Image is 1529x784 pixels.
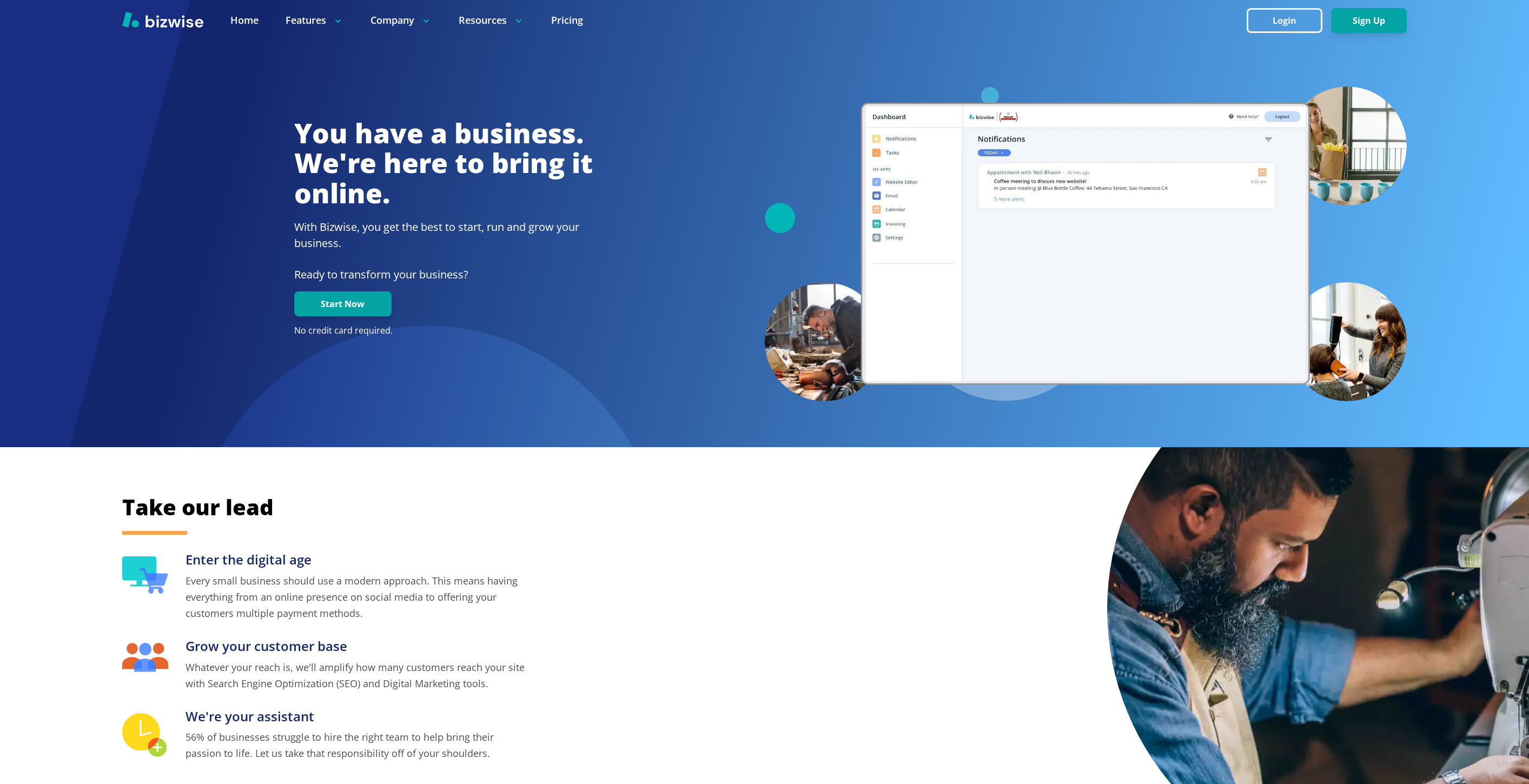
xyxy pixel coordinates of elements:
img: Grow your customer base Icon [122,643,168,672]
h3: Grow your customer base [186,637,528,655]
button: Login [1247,8,1322,33]
a: Login [1247,16,1331,26]
a: Home [230,14,259,27]
p: Features [286,14,343,27]
p: Resources [459,14,524,27]
h2: Take our lead [122,493,934,522]
h1: You have a business. We're here to bring it online. [294,118,593,209]
h2: With Bizwise, you get the best to start, run and grow your business. [294,219,593,251]
a: Start Now [294,299,392,309]
p: Ready to transform your business? [294,267,593,283]
img: Bizwise Logo [122,11,203,28]
p: 56% of businesses struggle to hire the right team to help bring their passion to life. Let us tak... [186,729,528,761]
img: We're your assistant Icon [122,713,168,758]
a: Sign Up [1331,16,1407,26]
h3: We're your assistant [186,708,528,726]
p: Company [370,14,432,27]
p: No credit card required. [294,325,593,337]
button: Sign Up [1331,8,1407,33]
a: Pricing [551,14,583,27]
p: Every small business should use a modern approach. This means having everything from an online pr... [186,573,528,621]
img: Enter the digital age Icon [122,556,168,593]
button: Start Now [294,291,392,316]
p: Whatever your reach is, we'll amplify how many customers reach your site with Search Engine Optim... [186,659,528,692]
h3: Enter the digital age [186,551,528,569]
